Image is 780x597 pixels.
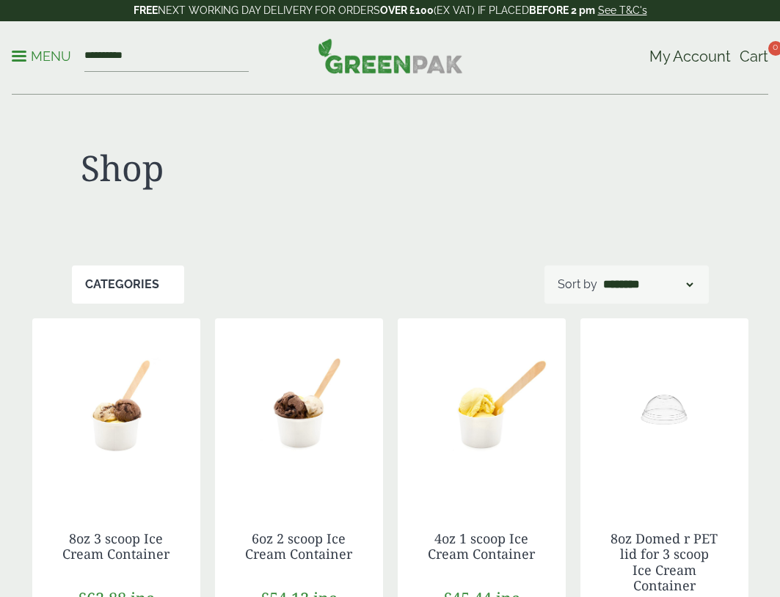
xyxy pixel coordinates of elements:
span: My Account [649,48,731,65]
a: Menu [12,48,71,62]
strong: BEFORE 2 pm [529,4,595,16]
select: Shop order [600,276,696,293]
a: 8oz Domed r PET lid for 3 scoop Ice Cream Container [610,530,718,595]
strong: FREE [134,4,158,16]
img: 4oz Ice Cream lid [580,318,748,502]
img: 4oz 1 Scoop Ice Cream Container with Ice Cream [398,318,566,502]
a: See T&C's [598,4,647,16]
p: Categories [85,276,159,293]
a: 6oz 2 scoop Ice Cream Container [245,530,352,563]
p: Menu [12,48,71,65]
p: Sort by [558,276,597,293]
a: My Account [649,45,731,67]
strong: OVER £100 [380,4,434,16]
h1: Shop [81,147,382,189]
a: 8oz 3 scoop Ice Cream Container [62,530,170,563]
a: Cart 0 [740,45,768,67]
img: 8oz 3 Scoop Ice Cream Container with Ice Cream [32,318,200,502]
img: GreenPak Supplies [318,38,463,73]
span: Cart [740,48,768,65]
a: 4oz 1 scoop Ice Cream Container [428,530,535,563]
img: 6oz 2 Scoop Ice Cream Container with Ice Cream [215,318,383,502]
